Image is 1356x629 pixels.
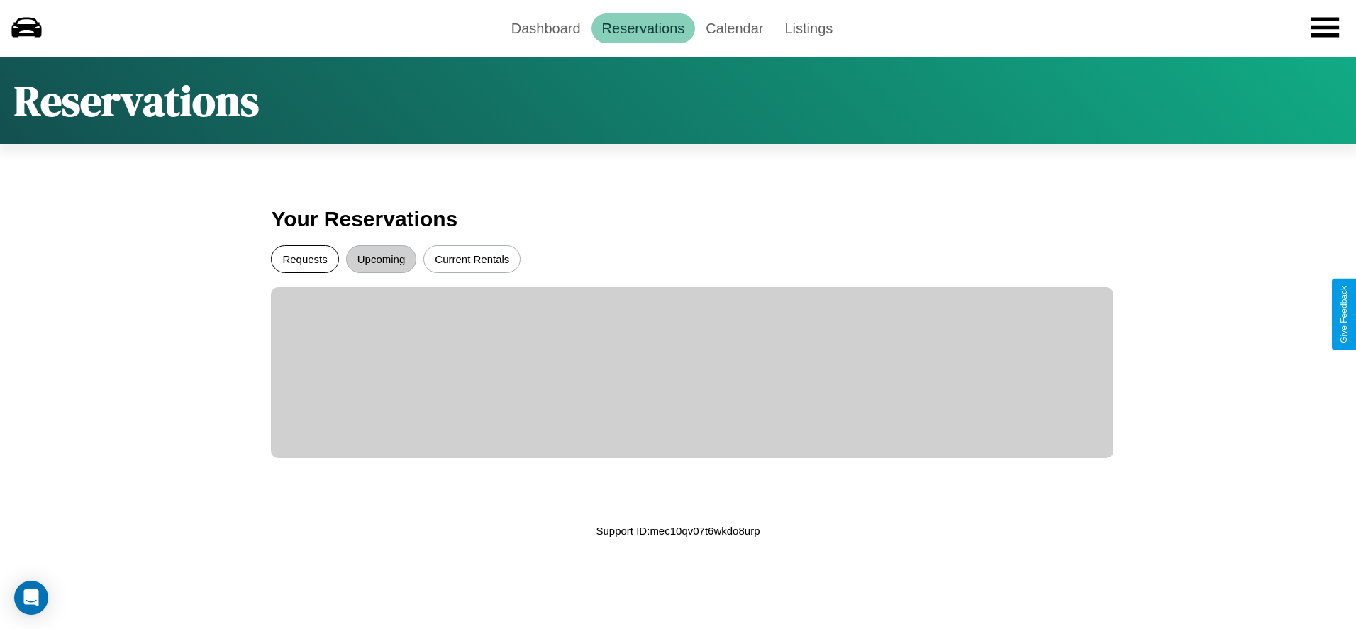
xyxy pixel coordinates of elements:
a: Calendar [695,13,774,43]
button: Current Rentals [423,245,521,273]
div: Open Intercom Messenger [14,581,48,615]
a: Listings [774,13,843,43]
div: Give Feedback [1339,286,1349,343]
button: Upcoming [346,245,417,273]
h3: Your Reservations [271,200,1084,238]
a: Reservations [591,13,696,43]
h1: Reservations [14,72,259,130]
a: Dashboard [501,13,591,43]
p: Support ID: mec10qv07t6wkdo8urp [596,521,760,540]
button: Requests [271,245,338,273]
